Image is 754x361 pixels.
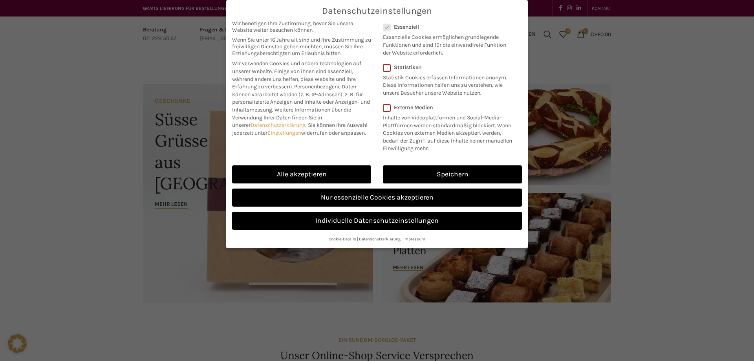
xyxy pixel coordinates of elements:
label: Externe Medien [383,104,517,111]
span: Personenbezogene Daten können verarbeitet werden (z. B. IP-Adressen), z. B. für personalisierte A... [232,83,370,113]
span: Wir benötigen Ihre Zustimmung, bevor Sie unsere Website weiter besuchen können. [232,20,371,33]
a: Datenschutzerklärung [359,236,401,242]
p: Essenzielle Cookies ermöglichen grundlegende Funktionen und sind für die einwandfreie Funktion de... [383,30,512,57]
a: Alle akzeptieren [232,165,371,183]
span: Datenschutzeinstellungen [322,6,432,16]
a: Individuelle Datenschutzeinstellungen [232,212,522,230]
span: Weitere Informationen über die Verwendung Ihrer Daten finden Sie in unserer . [232,106,351,128]
a: Datenschutzerklärung [251,122,306,128]
label: Statistiken [383,64,512,71]
a: Cookie-Details [329,236,356,242]
p: Statistik Cookies erfassen Informationen anonym. Diese Informationen helfen uns zu verstehen, wie... [383,71,512,97]
span: Wir verwenden Cookies und andere Technologien auf unserer Website. Einige von ihnen sind essenzie... [232,60,361,90]
p: Inhalte von Videoplattformen und Social-Media-Plattformen werden standardmäßig blockiert. Wenn Co... [383,111,517,152]
label: Essenziell [383,24,512,30]
a: Nur essenzielle Cookies akzeptieren [232,189,522,207]
a: Impressum [403,236,425,242]
span: Wenn Sie unter 16 Jahre alt sind und Ihre Zustimmung zu freiwilligen Diensten geben möchten, müss... [232,37,371,57]
a: Speichern [383,165,522,183]
span: Sie können Ihre Auswahl jederzeit unter widerrufen oder anpassen. [232,122,368,136]
a: Einstellungen [267,130,301,136]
